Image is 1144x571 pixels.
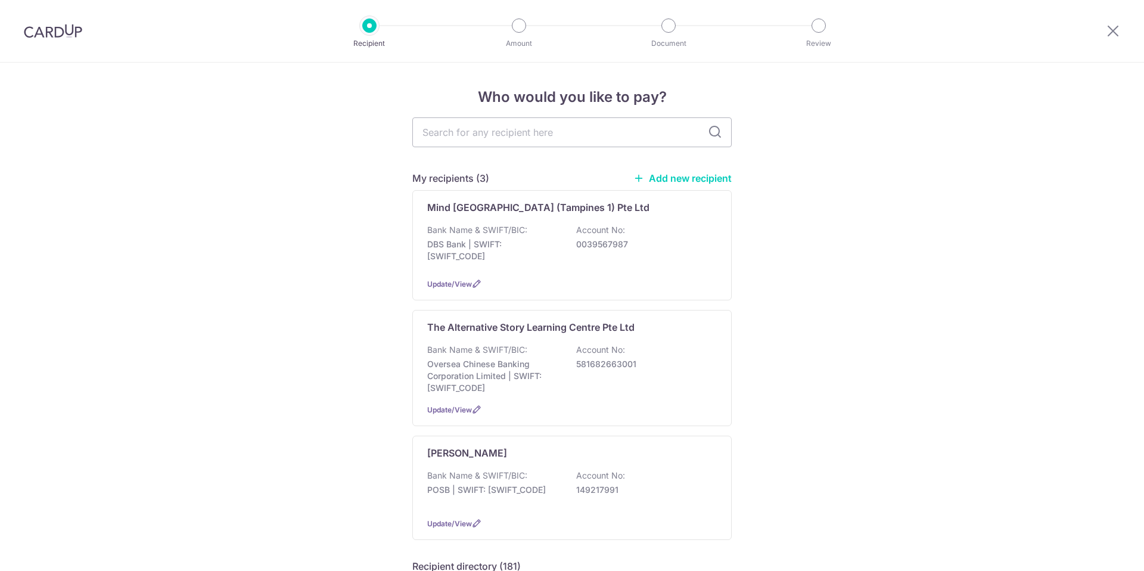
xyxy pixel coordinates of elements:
input: Search for any recipient here [412,117,732,147]
p: Review [775,38,863,49]
p: Account No: [576,344,625,356]
p: Document [624,38,713,49]
p: 0039567987 [576,238,710,250]
h4: Who would you like to pay? [412,86,732,108]
p: 581682663001 [576,358,710,370]
a: Update/View [427,405,472,414]
p: Bank Name & SWIFT/BIC: [427,344,527,356]
p: 149217991 [576,484,710,496]
p: DBS Bank | SWIFT: [SWIFT_CODE] [427,238,561,262]
p: Account No: [576,470,625,482]
img: CardUp [24,24,82,38]
p: Oversea Chinese Banking Corporation Limited | SWIFT: [SWIFT_CODE] [427,358,561,394]
p: Bank Name & SWIFT/BIC: [427,224,527,236]
p: Recipient [325,38,414,49]
p: Bank Name & SWIFT/BIC: [427,470,527,482]
p: The Alternative Story Learning Centre Pte Ltd [427,320,635,334]
h5: My recipients (3) [412,171,489,185]
p: POSB | SWIFT: [SWIFT_CODE] [427,484,561,496]
a: Update/View [427,280,472,288]
p: Amount [475,38,563,49]
iframe: Opens a widget where you can find more information [1067,535,1132,565]
a: Add new recipient [633,172,732,184]
p: [PERSON_NAME] [427,446,507,460]
p: Mind [GEOGRAPHIC_DATA] (Tampines 1) Pte Ltd [427,200,649,215]
p: Account No: [576,224,625,236]
a: Update/View [427,519,472,528]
